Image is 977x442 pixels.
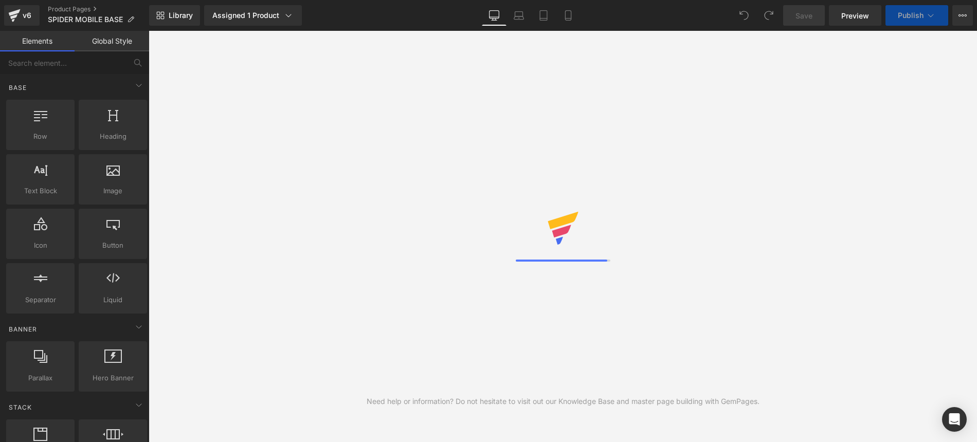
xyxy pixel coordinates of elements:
span: Icon [9,240,71,251]
a: Laptop [506,5,531,26]
button: Publish [885,5,948,26]
span: Text Block [9,186,71,196]
span: Save [795,10,812,21]
a: v6 [4,5,40,26]
span: Row [9,131,71,142]
span: Base [8,83,28,93]
a: Preview [829,5,881,26]
span: Publish [898,11,924,20]
span: Banner [8,324,38,334]
span: Heading [82,131,144,142]
a: Product Pages [48,5,149,13]
div: v6 [21,9,33,22]
span: SPIDER MOBILE BASE [48,15,123,24]
button: Redo [758,5,779,26]
span: Liquid [82,294,144,305]
a: New Library [149,5,200,26]
button: More [952,5,973,26]
span: Image [82,186,144,196]
a: Tablet [531,5,556,26]
span: Separator [9,294,71,305]
a: Mobile [556,5,581,26]
span: Hero Banner [82,373,144,383]
span: Preview [841,10,869,21]
span: Library [169,11,193,20]
span: Button [82,240,144,251]
div: Need help or information? Do not hesitate to visit out our Knowledge Base and master page buildin... [367,396,759,407]
button: Undo [734,5,754,26]
span: Parallax [9,373,71,383]
a: Global Style [75,31,149,51]
div: Open Intercom Messenger [942,407,967,432]
a: Desktop [482,5,506,26]
span: Stack [8,402,33,412]
div: Assigned 1 Product [212,10,294,21]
